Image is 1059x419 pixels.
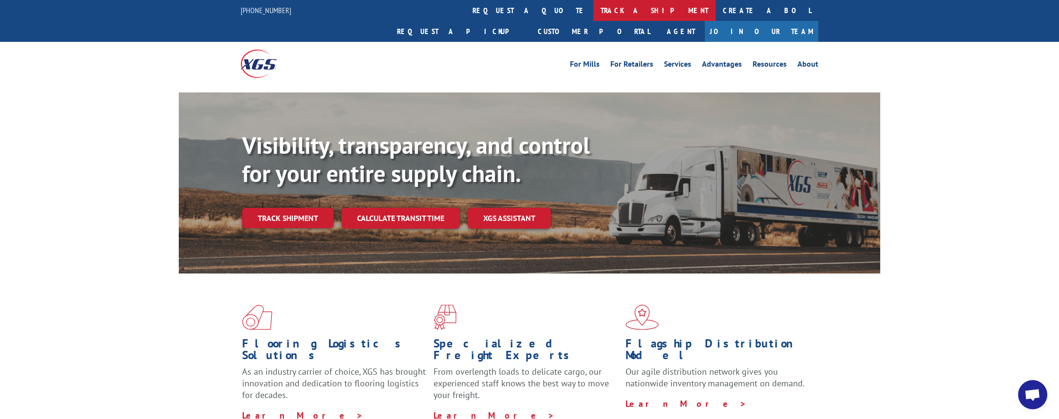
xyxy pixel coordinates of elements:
a: Services [664,60,691,71]
a: Calculate transit time [341,208,460,229]
span: Our agile distribution network gives you nationwide inventory management on demand. [625,366,805,389]
a: Learn More > [625,398,747,409]
h1: Specialized Freight Experts [434,338,618,366]
div: Open chat [1018,380,1047,409]
img: xgs-icon-flagship-distribution-model-red [625,305,659,330]
a: For Mills [570,60,600,71]
a: Track shipment [242,208,334,228]
a: Join Our Team [705,21,818,42]
a: Agent [657,21,705,42]
a: About [797,60,818,71]
a: Resources [753,60,787,71]
h1: Flooring Logistics Solutions [242,338,426,366]
a: Advantages [702,60,742,71]
a: [PHONE_NUMBER] [241,5,291,15]
a: XGS ASSISTANT [468,208,551,229]
span: As an industry carrier of choice, XGS has brought innovation and dedication to flooring logistics... [242,366,426,401]
b: Visibility, transparency, and control for your entire supply chain. [242,130,590,188]
img: xgs-icon-focused-on-flooring-red [434,305,456,330]
a: Request a pickup [390,21,530,42]
a: For Retailers [610,60,653,71]
h1: Flagship Distribution Model [625,338,810,366]
img: xgs-icon-total-supply-chain-intelligence-red [242,305,272,330]
p: From overlength loads to delicate cargo, our experienced staff knows the best way to move your fr... [434,366,618,409]
a: Customer Portal [530,21,657,42]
